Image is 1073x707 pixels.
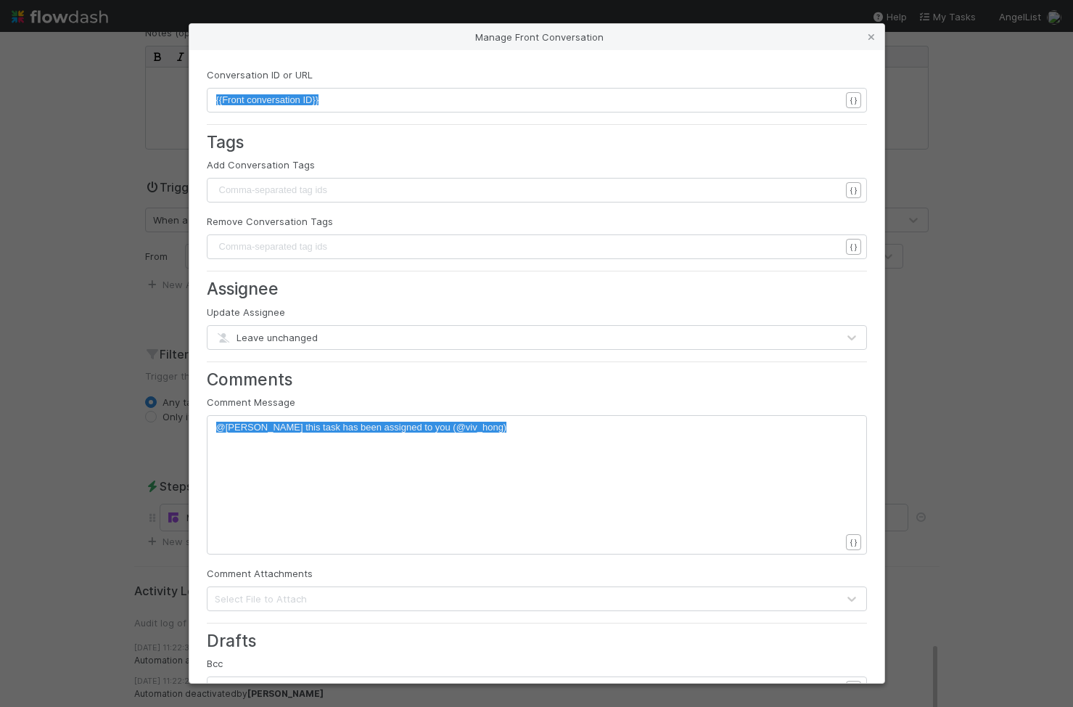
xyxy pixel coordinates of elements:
button: { } [846,534,861,550]
h3: Comments [207,369,867,389]
label: Comment Message [207,395,295,409]
div: Manage Front Conversation [189,24,884,50]
div: Select File to Attach [215,592,307,606]
button: { } [846,92,861,108]
h3: Assignee [207,279,867,298]
button: { } [846,681,861,697]
button: { } [846,182,861,198]
label: Bcc [207,656,223,671]
span: @[PERSON_NAME] this task has been assigned to you (@viv_hong) [216,422,507,433]
label: Comment Attachments [207,566,313,581]
span: Leave unchanged [215,332,318,343]
label: Add Conversation Tags [207,158,315,172]
button: { } [846,239,861,255]
span: {{Front conversation ID}} [216,94,319,105]
h3: Tags [207,132,867,152]
label: Remove Conversation Tags [207,214,333,229]
h3: Drafts [207,631,867,650]
label: Conversation ID or URL [207,68,313,82]
label: Update Assignee [207,305,285,319]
